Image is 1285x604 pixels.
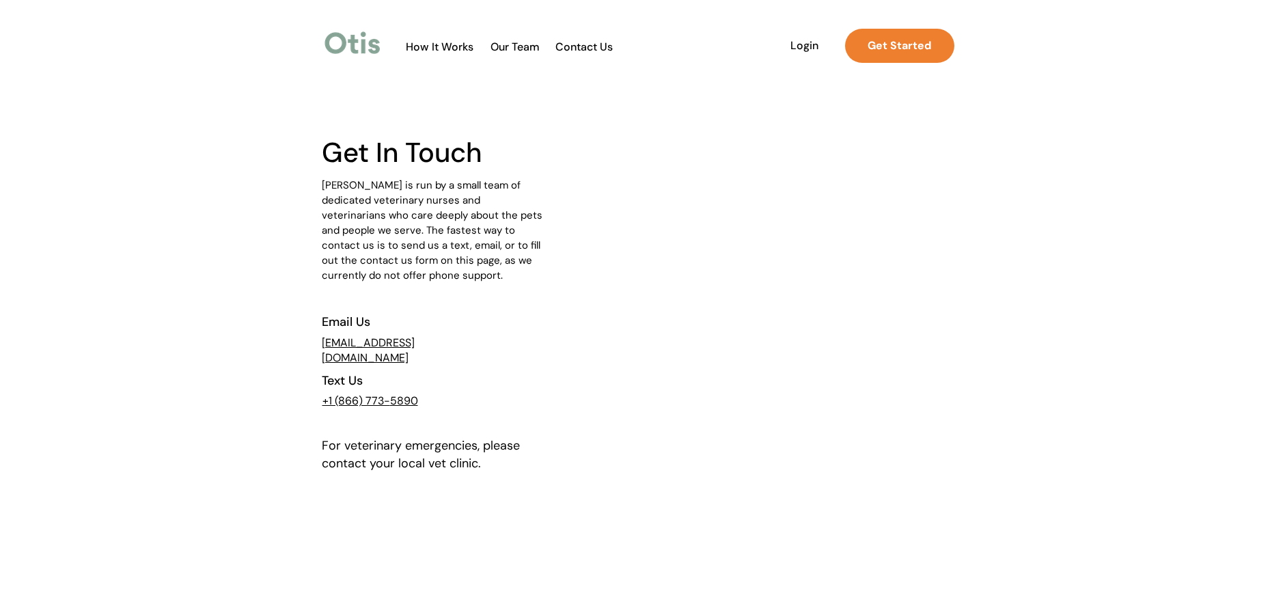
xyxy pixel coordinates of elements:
u: 5890 [390,394,418,408]
a: +1 (866) 773- [322,394,390,408]
span: Email Us [322,314,370,330]
span: Our Team [482,40,549,53]
strong: Get Started [868,38,931,53]
span: Text Us [322,372,363,389]
span: Get In Touch [322,135,482,170]
span: Login [773,39,836,52]
a: How It Works [399,40,480,54]
span: For veterinary emergencies, please contact your local vet clinic. [322,437,520,471]
a: Contact Us [549,40,620,54]
span: How It Works [399,40,480,53]
a: Get Started [845,29,954,63]
a: Our Team [482,40,549,54]
a: Login [773,29,836,63]
iframe: Gorgias Contact Form [562,89,938,191]
span: [PERSON_NAME] is run by a small team of dedicated veterinary nurses and veterinarians who care de... [322,178,542,282]
span: Contact Us [549,40,620,53]
a: [EMAIL_ADDRESS][DOMAIN_NAME] [322,335,415,365]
